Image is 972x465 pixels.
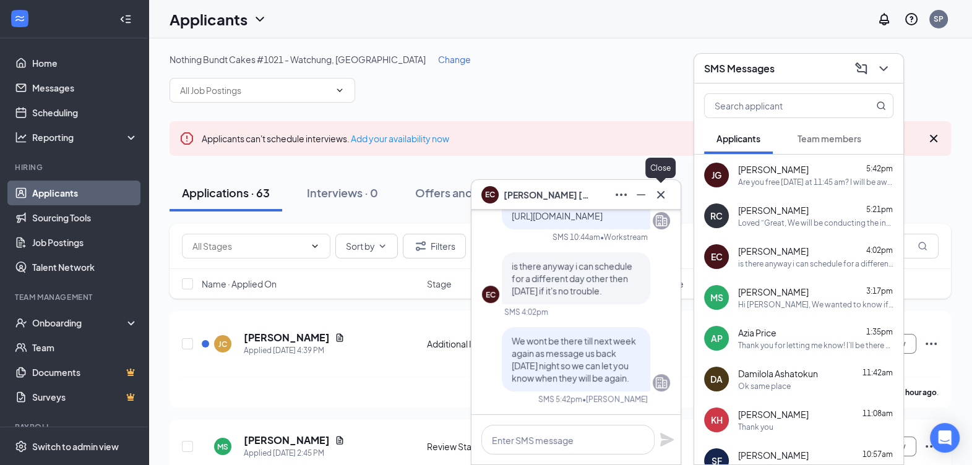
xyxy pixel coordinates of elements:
[738,381,791,391] div: Ok same place
[866,327,893,336] span: 1:35pm
[924,336,939,351] svg: Ellipses
[244,433,330,447] h5: [PERSON_NAME]
[192,239,305,253] input: All Stages
[854,61,869,76] svg: ComposeMessage
[705,94,851,117] input: Search applicant
[710,373,723,385] div: DA
[335,85,345,95] svg: ChevronDown
[427,440,536,453] div: Review Stage
[582,394,648,404] span: • [PERSON_NAME]
[631,185,651,205] button: Minimize
[32,205,138,230] a: Sourcing Tools
[930,423,960,453] div: Open Intercom Messenger
[611,185,631,205] button: Ellipses
[716,133,760,144] span: Applicants
[512,260,632,296] span: is there anyway i can schedule for a different day other then [DATE] if it's no trouble.
[738,326,776,339] span: Azia Price
[712,169,721,181] div: JG
[32,385,138,409] a: SurveysCrown
[119,13,132,25] svg: Collapse
[651,185,671,205] button: Cross
[180,83,330,97] input: All Job Postings
[862,450,893,459] span: 10:57am
[32,335,138,360] a: Team
[711,250,723,263] div: EC
[866,205,893,214] span: 5:21pm
[738,177,893,187] div: Are you free [DATE] at 11:45 am? I will be away from my computer for a couple hours will reply ba...
[934,14,944,24] div: SP
[738,367,818,380] span: Damilola Ashatokun
[427,338,536,350] div: Additional Information
[32,181,138,205] a: Applicants
[876,101,886,111] svg: MagnifyingGlass
[710,291,723,304] div: MS
[738,204,809,216] span: [PERSON_NAME]
[904,12,919,27] svg: QuestionInfo
[427,278,452,290] span: Stage
[660,432,674,447] svg: Plane
[876,61,891,76] svg: ChevronDown
[32,131,139,143] div: Reporting
[244,344,345,357] div: Applied [DATE] 4:39 PM
[654,375,669,390] svg: Company
[738,286,809,298] span: [PERSON_NAME]
[15,292,135,302] div: Team Management
[738,218,893,228] div: Loved “Great, We will be conducting the interviews across the street at [GEOGRAPHIC_DATA][STREET_...
[346,242,375,250] span: Sort by
[866,245,893,255] span: 4:02pm
[512,335,636,383] span: We wont be there till next week again as message us back [DATE] night so we can let you know when...
[738,258,893,269] div: is there anyway i can schedule for a different day other then [DATE] if it's no trouble.
[504,307,548,317] div: SMS 4:02pm
[600,232,648,242] span: • Workstream
[182,185,270,200] div: Applications · 63
[866,286,893,296] span: 3:17pm
[170,54,426,65] span: Nothing Bundt Cakes #1021 - Watchung, [GEOGRAPHIC_DATA]
[738,245,809,257] span: [PERSON_NAME]
[704,62,775,75] h3: SMS Messages
[415,185,512,200] div: Offers and hires · 1
[738,340,893,351] div: Thank you for letting me know! I’ll be there at [GEOGRAPHIC_DATA] [DATE] at 2 pm. I appreciate th...
[738,408,809,420] span: [PERSON_NAME]
[862,368,893,377] span: 11:42am
[14,12,26,25] svg: WorkstreamLogo
[413,239,428,254] svg: Filter
[874,59,893,79] button: ChevronDown
[15,317,27,329] svg: UserCheck
[244,331,330,344] h5: [PERSON_NAME]
[217,442,228,452] div: MS
[738,163,809,176] span: [PERSON_NAME]
[32,51,138,75] a: Home
[653,187,668,202] svg: Cross
[862,409,893,418] span: 11:08am
[170,9,247,30] h1: Applicants
[15,422,135,432] div: Payroll
[538,394,582,404] div: SMS 5:42pm
[15,440,27,453] svg: Settings
[851,59,871,79] button: ComposeMessage
[654,213,669,228] svg: Company
[244,447,345,459] div: Applied [DATE] 2:45 PM
[711,332,723,344] div: AP
[307,185,378,200] div: Interviews · 0
[926,131,941,146] svg: Cross
[403,234,466,258] button: Filter Filters
[866,164,893,173] span: 5:42pm
[504,188,590,202] span: [PERSON_NAME] [PERSON_NAME]
[645,158,676,178] div: Close
[335,435,345,445] svg: Document
[486,289,496,300] div: EC
[738,422,773,432] div: Thank you
[798,133,861,144] span: Team members
[877,12,892,27] svg: Notifications
[335,234,398,258] button: Sort byChevronDown
[32,360,138,385] a: DocumentsCrown
[614,187,629,202] svg: Ellipses
[32,440,119,453] div: Switch to admin view
[310,241,320,251] svg: ChevronDown
[738,299,893,310] div: Hi [PERSON_NAME], We wanted to know if you are still interested in the Utility/ Dishwasher positi...
[710,210,723,222] div: RC
[918,241,927,251] svg: MagnifyingGlass
[553,232,600,242] div: SMS 10:44am
[202,133,449,144] span: Applicants can't schedule interviews.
